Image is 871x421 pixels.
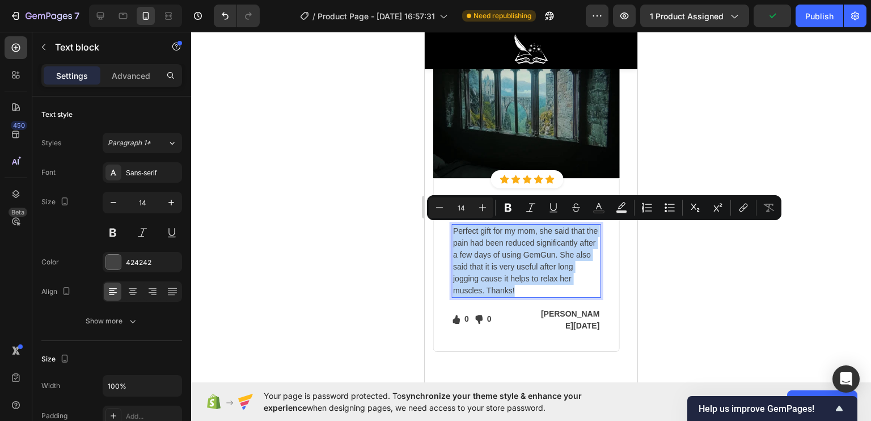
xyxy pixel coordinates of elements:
[56,70,88,82] p: Settings
[55,40,151,54] p: Text block
[11,121,27,130] div: 450
[41,257,59,267] div: Color
[312,10,315,22] span: /
[112,70,150,82] p: Advanced
[473,11,531,21] span: Need republishing
[796,5,843,27] button: Publish
[9,208,27,217] div: Beta
[41,381,60,391] div: Width
[41,284,73,300] div: Align
[805,10,834,22] div: Publish
[41,167,56,178] div: Font
[74,9,79,23] p: 7
[86,315,138,327] div: Show more
[41,138,61,148] div: Styles
[650,10,724,22] span: 1 product assigned
[126,168,179,178] div: Sans-serif
[41,411,67,421] div: Padding
[214,5,260,27] div: Undo/Redo
[41,195,71,210] div: Size
[425,32,637,382] iframe: Design area
[427,195,781,220] div: Editor contextual toolbar
[832,365,860,393] div: Open Intercom Messenger
[699,402,846,415] button: Show survey - Help us improve GemPages!
[41,110,73,120] div: Text style
[5,5,84,27] button: 7
[41,311,182,331] button: Show more
[318,10,435,22] span: Product Page - [DATE] 16:57:31
[264,390,626,414] span: Your page is password protected. To when designing pages, we need access to your store password.
[41,352,71,367] div: Size
[108,138,151,148] span: Paragraph 1*
[103,133,182,153] button: Paragraph 1*
[103,376,181,396] input: Auto
[126,258,179,268] div: 424242
[787,390,857,413] button: Allow access
[640,5,749,27] button: 1 product assigned
[264,391,582,412] span: synchronize your theme style & enhance your experience
[699,403,832,414] span: Help us improve GemPages!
